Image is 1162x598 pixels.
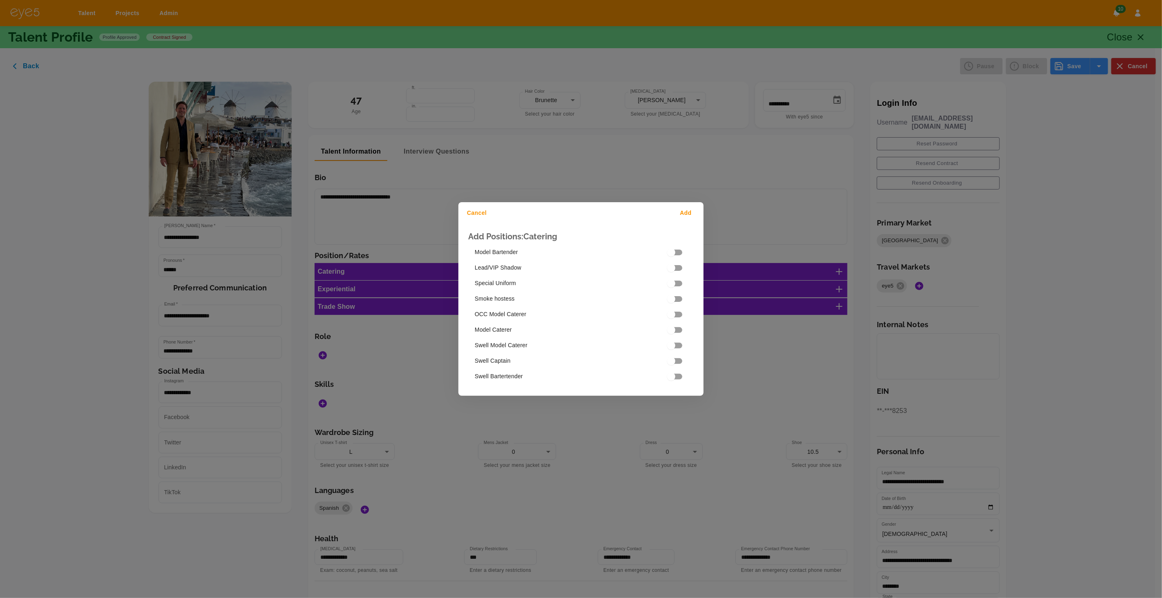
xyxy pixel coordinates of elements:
h3: Add Positions: Catering [468,232,694,241]
div: Smoke hostess [468,291,694,307]
div: Special Uniform [468,276,694,291]
div: Swell Captain [468,353,694,369]
div: Swell Bartertender [468,369,694,384]
div: Model Caterer [468,322,694,338]
span: Swell Model Caterer [475,341,674,350]
button: Add [674,205,700,221]
span: Model Bartender [475,248,674,257]
span: Model Caterer [475,326,674,335]
div: Model Bartender [468,245,694,260]
span: Swell Captain [475,357,674,366]
div: Swell Model Caterer [468,338,694,353]
div: OCC Model Caterer [468,307,694,322]
span: Swell Bartertender [475,372,674,381]
span: Lead/VIP Shadow [475,263,674,272]
span: OCC Model Caterer [475,310,674,319]
span: Smoke hostess [475,295,674,303]
div: Lead/VIP Shadow [468,260,694,276]
button: Cancel [462,205,495,221]
span: Special Uniform [475,279,674,288]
